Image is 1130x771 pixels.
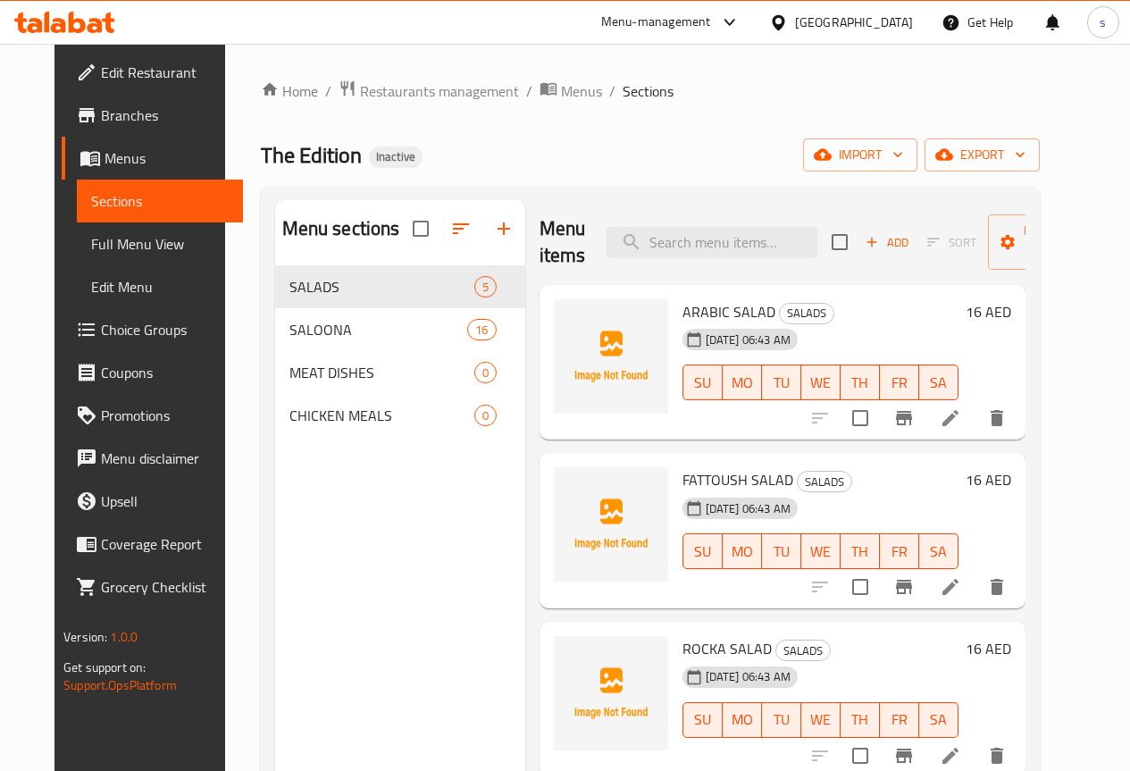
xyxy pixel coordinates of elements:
button: delete [975,566,1018,608]
button: MO [723,702,762,738]
span: FATTOUSH SALAD [682,466,793,493]
button: Branch-specific-item [883,397,925,440]
span: TH [848,370,873,396]
button: TH [841,702,880,738]
nav: breadcrumb [261,80,1040,103]
span: 0 [475,365,496,381]
span: Select all sections [402,210,439,247]
h6: 16 AED [966,636,1011,661]
span: Select to update [841,399,879,437]
button: WE [801,365,841,400]
h6: 16 AED [966,299,1011,324]
span: TH [848,539,873,565]
button: Add [858,229,916,256]
button: SU [682,365,723,400]
li: / [526,80,532,102]
span: MO [730,707,755,733]
span: Manage items [1002,220,1093,264]
span: ROCKA SALAD [682,635,772,662]
span: WE [808,539,833,565]
a: Upsell [62,480,243,523]
span: CHICKEN MEALS [289,405,474,426]
button: FR [880,533,919,569]
div: SALOONA16 [275,308,525,351]
img: ROCKA SALAD [554,636,668,750]
a: Choice Groups [62,308,243,351]
a: Support.OpsPlatform [63,674,177,697]
span: SALADS [289,276,474,298]
span: SALADS [780,303,833,323]
h2: Menu items [540,215,586,269]
span: Full Menu View [91,233,229,255]
span: FR [887,539,912,565]
span: TU [769,539,794,565]
span: MO [730,539,755,565]
span: Choice Groups [101,319,229,340]
div: SALADS [775,640,831,661]
button: TH [841,365,880,400]
span: WE [808,370,833,396]
span: Branches [101,105,229,126]
button: WE [801,702,841,738]
span: Menus [105,147,229,169]
button: SA [919,365,958,400]
button: SA [919,533,958,569]
span: SALADS [798,472,851,492]
span: SU [691,539,716,565]
span: SU [691,707,716,733]
span: Menu disclaimer [101,448,229,469]
a: Sections [77,180,243,222]
li: / [609,80,615,102]
span: Add [863,232,911,253]
span: TU [769,707,794,733]
span: Select to update [841,568,879,606]
span: 1.0.0 [110,625,138,649]
span: The Edition [261,135,362,175]
a: Edit menu item [940,745,961,767]
span: SALOONA [289,319,468,340]
a: Edit menu item [940,407,961,429]
span: SALADS [776,641,830,661]
img: ARABIC SALAD [554,299,668,414]
img: FATTOUSH SALAD [554,467,668,582]
h6: 16 AED [966,467,1011,492]
span: FR [887,707,912,733]
button: SU [682,533,723,569]
span: [DATE] 06:43 AM [699,331,798,348]
span: WE [808,707,833,733]
span: Coverage Report [101,533,229,555]
button: SA [919,702,958,738]
a: Menus [540,80,602,103]
span: SA [926,707,951,733]
a: Home [261,80,318,102]
span: export [939,144,1025,166]
button: MO [723,533,762,569]
a: Restaurants management [339,80,519,103]
input: search [607,227,817,258]
span: Get support on: [63,656,146,679]
button: SU [682,702,723,738]
span: Inactive [369,149,423,164]
h2: Menu sections [282,215,400,242]
button: MO [723,365,762,400]
span: MO [730,370,755,396]
a: Edit Menu [77,265,243,308]
div: SALADS [779,303,834,324]
button: Branch-specific-item [883,566,925,608]
div: Menu-management [601,12,711,33]
span: [DATE] 06:43 AM [699,668,798,685]
div: Inactive [369,147,423,168]
span: Sort sections [439,207,482,250]
a: Coupons [62,351,243,394]
span: FR [887,370,912,396]
span: s [1100,13,1106,32]
span: Promotions [101,405,229,426]
div: items [474,276,497,298]
span: Restaurants management [360,80,519,102]
span: Add item [858,229,916,256]
span: ARABIC SALAD [682,298,775,325]
span: Coupons [101,362,229,383]
a: Full Menu View [77,222,243,265]
span: Upsell [101,490,229,512]
span: Menus [561,80,602,102]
